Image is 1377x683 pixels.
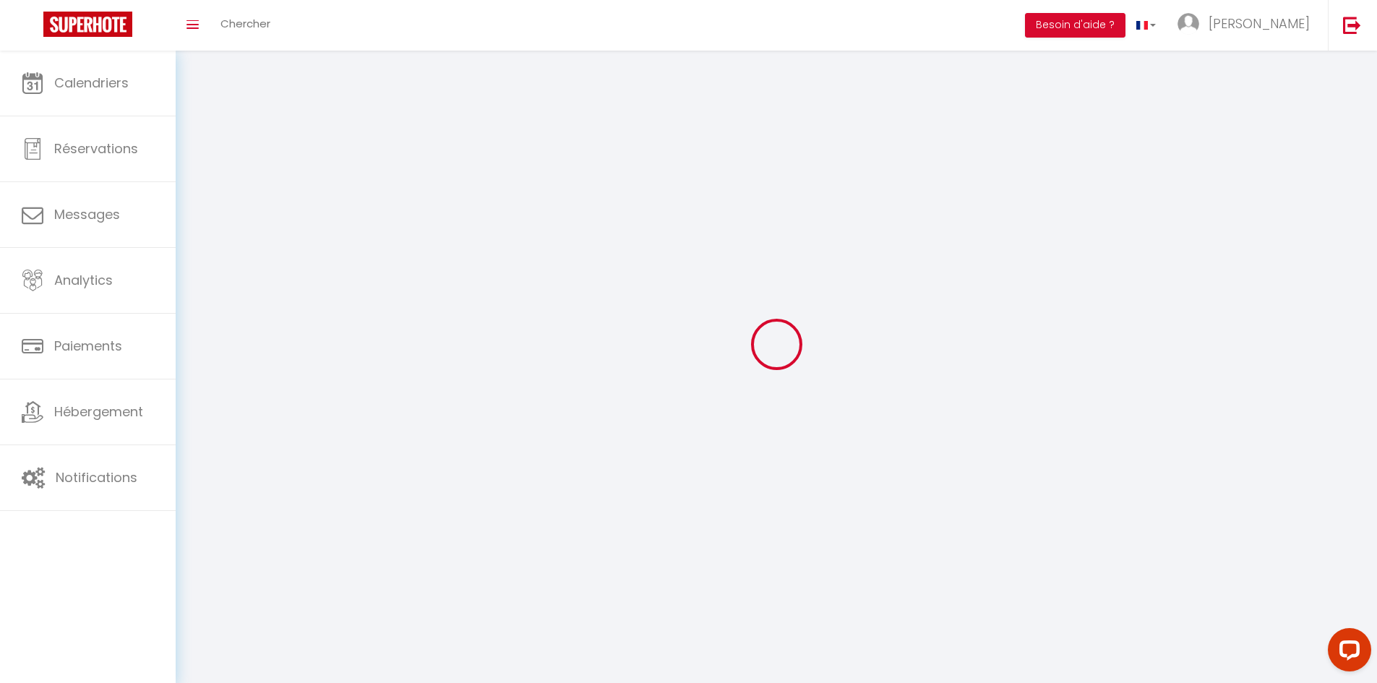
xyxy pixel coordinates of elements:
[1177,13,1199,35] img: ...
[1316,622,1377,683] iframe: LiveChat chat widget
[1343,16,1361,34] img: logout
[56,468,137,486] span: Notifications
[54,403,143,421] span: Hébergement
[54,139,138,158] span: Réservations
[43,12,132,37] img: Super Booking
[220,16,270,31] span: Chercher
[54,74,129,92] span: Calendriers
[54,337,122,355] span: Paiements
[54,271,113,289] span: Analytics
[1025,13,1125,38] button: Besoin d'aide ?
[54,205,120,223] span: Messages
[1209,14,1310,33] span: [PERSON_NAME]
